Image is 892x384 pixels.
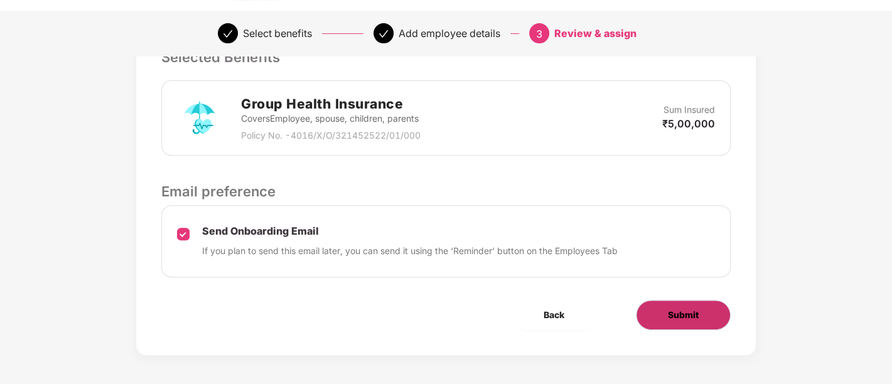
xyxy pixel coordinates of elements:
[399,23,500,43] div: Add employee details
[241,112,421,125] p: Covers Employee, spouse, children, parents
[536,28,542,40] span: 3
[161,46,731,68] p: Selected Benefits
[202,225,618,238] p: Send Onboarding Email
[512,300,596,330] button: Back
[379,29,389,39] span: check
[668,308,699,322] span: Submit
[664,103,715,117] p: Sum Insured
[544,308,564,322] span: Back
[223,29,233,39] span: check
[636,300,731,330] button: Submit
[241,129,421,142] p: Policy No. - 4016/X/O/321452522/01/000
[177,95,222,141] img: svg+xml;base64,PHN2ZyB4bWxucz0iaHR0cDovL3d3dy53My5vcmcvMjAwMC9zdmciIHdpZHRoPSI3MiIgaGVpZ2h0PSI3Mi...
[202,244,618,258] p: If you plan to send this email later, you can send it using the ‘Reminder’ button on the Employee...
[554,23,637,43] div: Review & assign
[662,117,715,131] p: ₹5,00,000
[241,93,421,114] h2: Group Health Insurance
[243,23,312,43] div: Select benefits
[161,181,731,202] p: Email preference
